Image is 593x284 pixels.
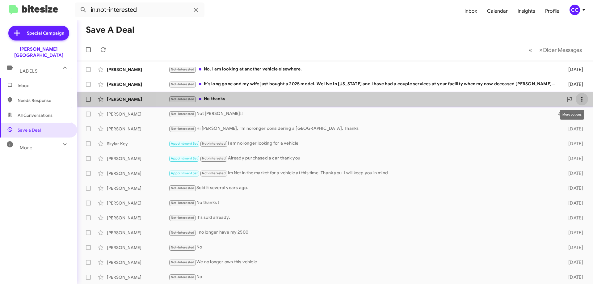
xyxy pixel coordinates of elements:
div: It's long gone and my wife just bought a 2025 model. We live in [US_STATE] and I have had a coupl... [169,81,558,88]
input: Search [75,2,204,17]
span: Not-Interested [202,171,226,175]
span: Not-Interested [171,97,195,101]
div: [DATE] [558,230,588,236]
div: [PERSON_NAME] [107,155,169,162]
div: I no longer have my 2500 [169,229,558,236]
span: Appointment Set [171,171,198,175]
div: Im Not in the market for a vehicle at this time. Thank you. I will keep you in mind . [169,170,558,177]
a: Profile [540,2,564,20]
span: Not-Interested [171,201,195,205]
a: Insights [513,2,540,20]
div: [PERSON_NAME] [107,274,169,280]
span: Not-Interested [171,245,195,249]
button: Previous [525,44,536,56]
span: Inbox [18,83,70,89]
div: Already purchased a car thank you [169,155,558,162]
div: CC [570,5,580,15]
div: No thanks ! [169,199,558,206]
h1: Save a Deal [86,25,134,35]
div: No thanks [169,95,563,103]
div: [PERSON_NAME] [107,126,169,132]
span: More [20,145,32,150]
span: Not-Interested [171,186,195,190]
div: [DATE] [558,66,588,73]
span: Not-Interested [171,260,195,264]
div: It's sold already. [169,214,558,221]
div: [PERSON_NAME] [107,244,169,251]
span: Appointment Set [171,142,198,146]
div: More options [560,110,584,120]
div: [DATE] [558,185,588,191]
div: [PERSON_NAME] [107,259,169,265]
div: Sold it several years ago. [169,184,558,192]
div: [PERSON_NAME] [107,96,169,102]
div: [DATE] [558,200,588,206]
div: Not [PERSON_NAME]!! [169,110,558,117]
div: [PERSON_NAME] [107,170,169,176]
span: Not-Interested [171,82,195,86]
div: [PERSON_NAME] [107,66,169,73]
span: Needs Response [18,97,70,104]
div: [PERSON_NAME] [107,185,169,191]
div: [DATE] [558,259,588,265]
div: [DATE] [558,81,588,87]
div: [PERSON_NAME] [107,230,169,236]
div: [PERSON_NAME] [107,215,169,221]
span: Not-Interested [171,127,195,131]
div: [DATE] [558,155,588,162]
a: Calendar [482,2,513,20]
span: Save a Deal [18,127,41,133]
div: [DATE] [558,244,588,251]
span: « [529,46,532,54]
span: Not-Interested [171,275,195,279]
button: Next [536,44,586,56]
div: [DATE] [558,141,588,147]
span: Not-Interested [171,67,195,71]
a: Inbox [460,2,482,20]
div: [DATE] [558,126,588,132]
span: Not-Interested [171,231,195,235]
div: No [169,244,558,251]
div: No. I am looking at another vehicle elsewhere. [169,66,558,73]
nav: Page navigation example [525,44,586,56]
span: All Conversations [18,112,53,118]
div: [PERSON_NAME] [107,111,169,117]
div: [PERSON_NAME] [107,81,169,87]
div: [DATE] [558,170,588,176]
span: Not-Interested [202,156,226,160]
div: No [169,273,558,281]
button: CC [564,5,586,15]
div: [DATE] [558,274,588,280]
span: Not-Interested [171,216,195,220]
a: Special Campaign [8,26,69,40]
div: [DATE] [558,215,588,221]
span: » [539,46,543,54]
span: Not-Interested [171,112,195,116]
span: Not-Interested [202,142,226,146]
div: We no longer own this vehicle. [169,259,558,266]
div: Skylar Key [107,141,169,147]
span: Older Messages [543,47,582,53]
div: [PERSON_NAME] [107,200,169,206]
span: Labels [20,68,38,74]
div: Hi [PERSON_NAME], I'm no longer considering a [GEOGRAPHIC_DATA]. Thanks [169,125,558,132]
span: Appointment Set [171,156,198,160]
div: I am no longer looking for a vehicle [169,140,558,147]
span: Special Campaign [27,30,64,36]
